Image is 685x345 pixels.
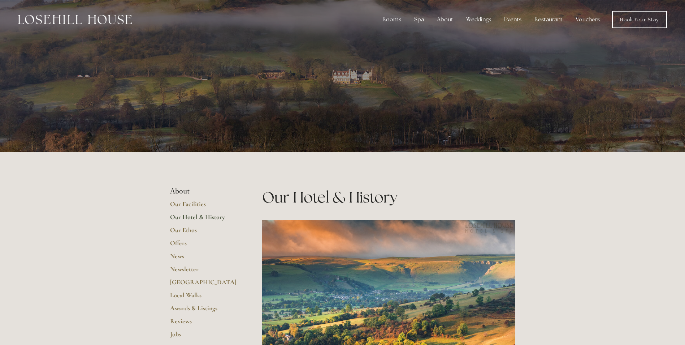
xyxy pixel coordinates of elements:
div: Events [498,12,527,27]
a: Book Your Stay [612,11,667,28]
div: Spa [408,12,430,27]
a: Offers [170,239,239,252]
a: Vouchers [570,12,606,27]
a: News [170,252,239,265]
a: Awards & Listings [170,304,239,317]
a: Newsletter [170,265,239,278]
a: [GEOGRAPHIC_DATA] [170,278,239,291]
a: Reviews [170,317,239,330]
img: Losehill House [18,15,132,24]
a: Our Facilities [170,200,239,213]
div: Weddings [460,12,497,27]
div: Rooms [377,12,407,27]
li: About [170,187,239,196]
div: Restaurant [529,12,568,27]
h1: Our Hotel & History [262,187,515,208]
a: Jobs [170,330,239,343]
a: Local Walks [170,291,239,304]
div: About [431,12,459,27]
a: Our Hotel & History [170,213,239,226]
a: Our Ethos [170,226,239,239]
